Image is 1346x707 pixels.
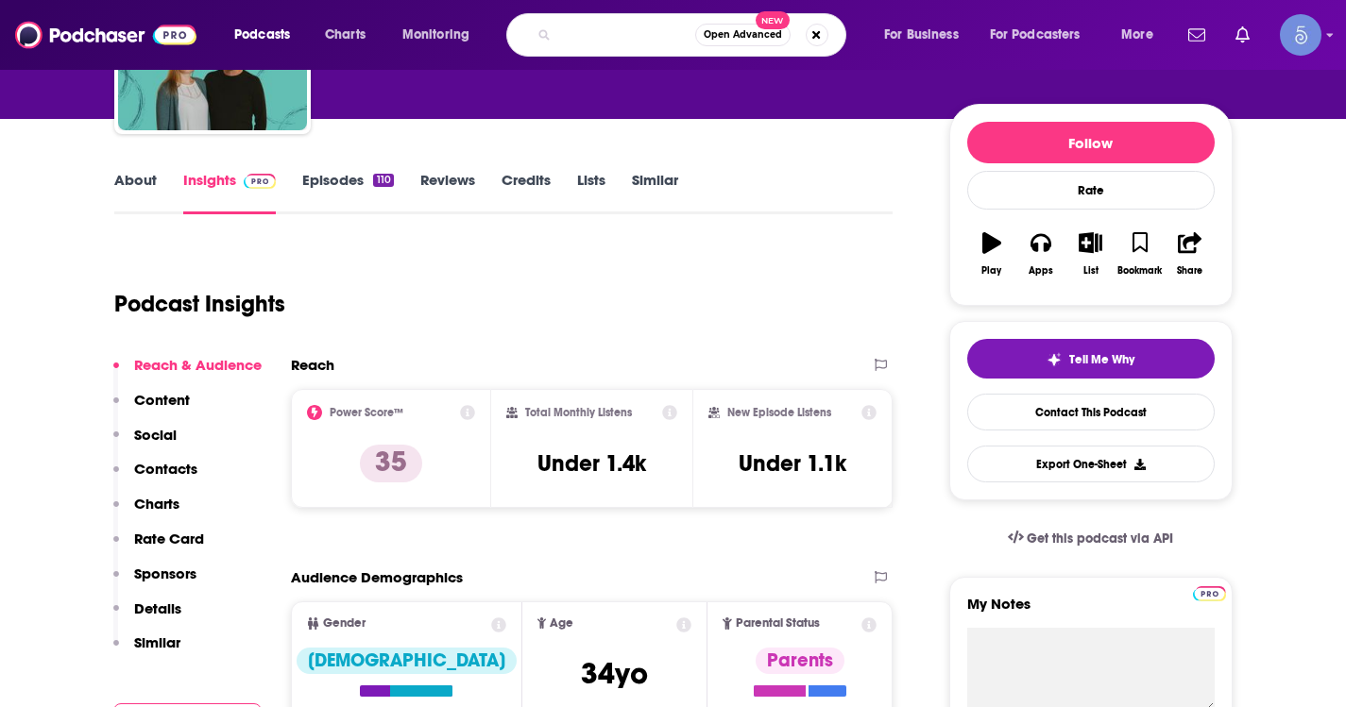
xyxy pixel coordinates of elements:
span: More [1121,22,1153,48]
button: Play [967,220,1016,288]
a: Episodes110 [302,171,393,214]
a: Show notifications dropdown [1228,19,1257,51]
a: Get this podcast via API [993,515,1189,562]
div: [DEMOGRAPHIC_DATA] [297,648,517,674]
a: Reviews [420,171,475,214]
span: Logged in as Spiral5-G1 [1280,14,1321,56]
h2: New Episode Listens [727,406,831,419]
button: tell me why sparkleTell Me Why [967,339,1215,379]
img: User Profile [1280,14,1321,56]
button: Share [1165,220,1214,288]
a: Lists [577,171,605,214]
h2: Audience Demographics [291,568,463,586]
a: Credits [502,171,551,214]
p: Reach & Audience [134,356,262,374]
h2: Total Monthly Listens [525,406,632,419]
button: Open AdvancedNew [695,24,791,46]
div: Share [1177,265,1202,277]
div: Rate [967,171,1215,210]
a: Show notifications dropdown [1181,19,1213,51]
button: open menu [389,20,494,50]
button: Charts [113,495,179,530]
h3: Under 1.1k [739,449,846,478]
button: Sponsors [113,564,196,599]
h2: Power Score™ [330,406,403,419]
div: Apps [1029,265,1053,277]
p: Similar [134,633,180,651]
span: Podcasts [234,22,290,48]
p: Rate Card [134,530,204,547]
a: Contact This Podcast [967,394,1215,430]
span: Get this podcast via API [1027,530,1173,547]
div: List [1083,265,1099,277]
a: Similar [632,171,678,214]
button: Similar [113,633,180,668]
p: Social [134,426,177,444]
button: Rate Card [113,530,204,564]
button: Content [113,391,190,426]
button: open menu [871,20,982,50]
a: InsightsPodchaser Pro [183,171,277,214]
button: Show profile menu [1280,14,1321,56]
p: Charts [134,495,179,513]
button: Reach & Audience [113,356,262,391]
img: tell me why sparkle [1047,352,1062,367]
span: Tell Me Why [1069,352,1134,367]
div: Parents [756,648,844,674]
span: For Podcasters [990,22,1081,48]
label: My Notes [967,595,1215,628]
button: Follow [967,122,1215,163]
img: Podchaser - Follow, Share and Rate Podcasts [15,17,196,53]
span: Open Advanced [704,30,782,40]
img: Podchaser Pro [244,174,277,189]
span: Charts [325,22,366,48]
span: 34 yo [581,655,648,692]
button: Contacts [113,460,197,495]
div: Bookmark [1117,265,1162,277]
span: For Business [884,22,959,48]
span: Age [550,617,573,630]
p: Details [134,599,181,617]
a: About [114,171,157,214]
span: New [756,11,790,29]
div: 110 [373,174,393,187]
p: Contacts [134,460,197,478]
span: Parental Status [736,617,820,630]
div: Play [981,265,1001,277]
h1: Podcast Insights [114,290,285,318]
button: open menu [221,20,315,50]
p: 35 [360,445,422,482]
h2: Reach [291,356,334,374]
input: Search podcasts, credits, & more... [558,20,695,50]
button: List [1065,220,1115,288]
button: Export One-Sheet [967,446,1215,482]
button: Apps [1016,220,1065,288]
span: Monitoring [402,22,469,48]
button: open menu [978,20,1108,50]
button: open menu [1108,20,1177,50]
button: Details [113,599,181,634]
img: Podchaser Pro [1193,586,1226,601]
a: Charts [313,20,377,50]
div: Search podcasts, credits, & more... [524,13,864,57]
h3: Under 1.4k [537,449,646,478]
a: Pro website [1193,583,1226,601]
p: Content [134,391,190,409]
button: Social [113,426,177,461]
button: Bookmark [1116,220,1165,288]
span: Gender [323,617,366,630]
p: Sponsors [134,564,196,582]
